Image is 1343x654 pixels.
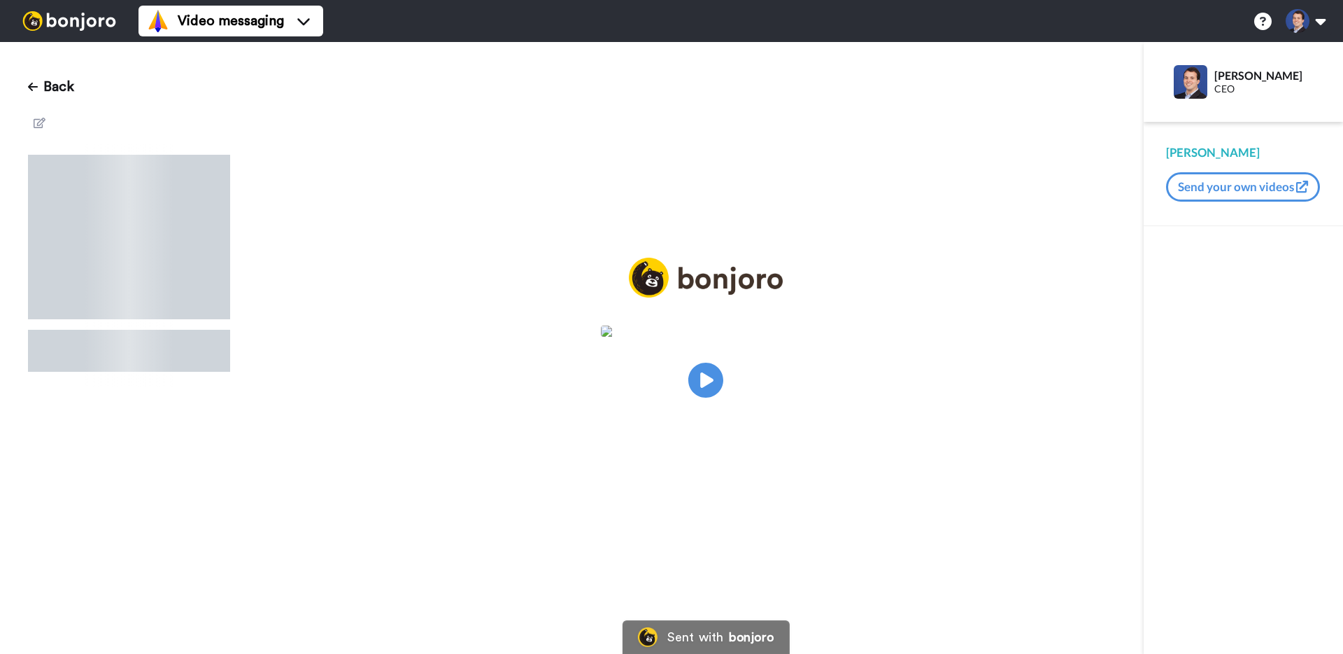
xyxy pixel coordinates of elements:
div: [PERSON_NAME] [1214,69,1320,82]
a: Bonjoro LogoSent withbonjoro [623,620,789,654]
span: Video messaging [178,11,284,31]
button: Send your own videos [1166,172,1320,202]
img: logo_full.png [629,258,783,298]
img: bj-logo-header-white.svg [17,11,122,31]
button: Back [28,70,74,104]
div: Sent with [667,631,723,643]
div: bonjoro [729,631,774,643]
img: Bonjoro Logo [638,627,658,647]
img: Profile Image [1174,65,1207,99]
img: e140908a-6312-4e61-aed1-9e37ecae700d.jpg [601,326,811,337]
div: [PERSON_NAME] [1166,144,1321,161]
img: vm-color.svg [147,10,169,32]
div: CEO [1214,83,1320,95]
